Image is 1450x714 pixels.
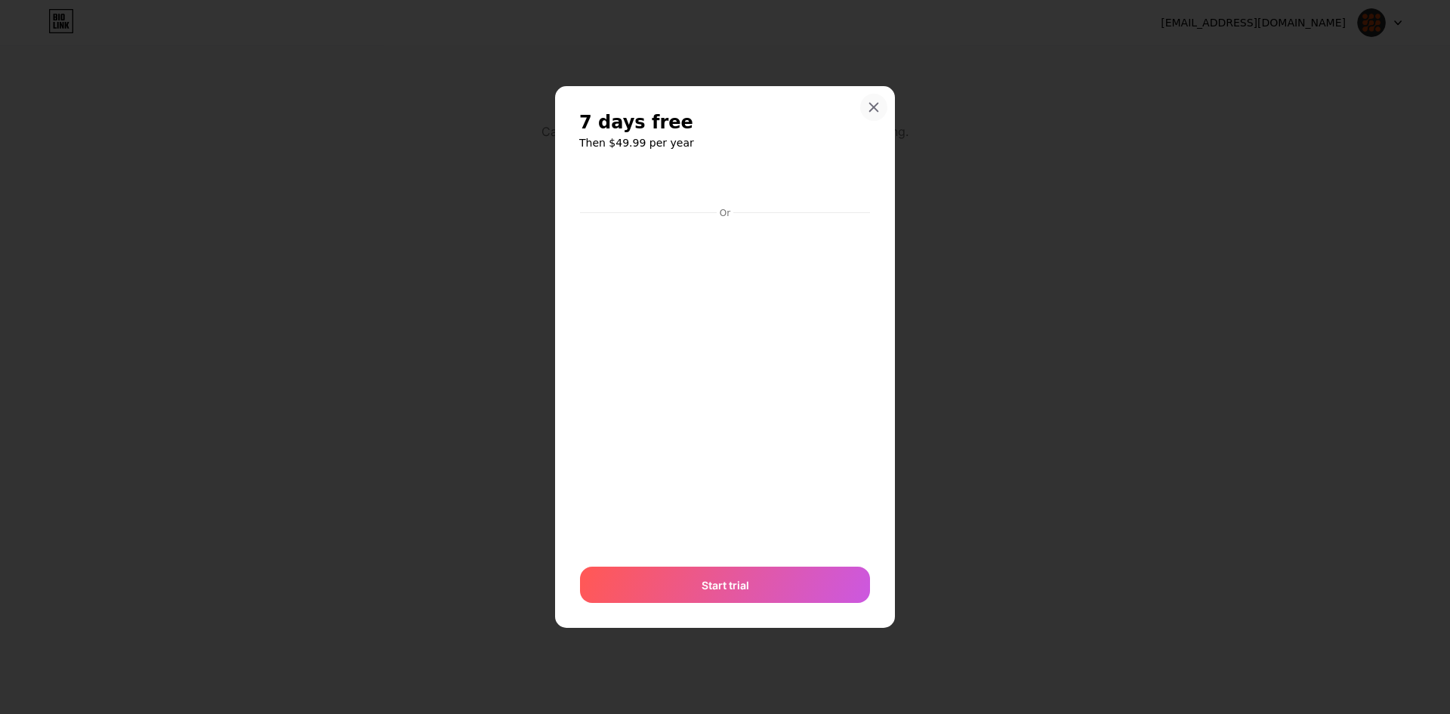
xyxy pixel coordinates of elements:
iframe: Secure payment input frame [577,221,873,552]
h6: Then $49.99 per year [579,135,871,150]
span: Start trial [702,577,749,593]
iframe: Secure payment button frame [580,166,870,202]
span: 7 days free [579,110,693,134]
div: Or [717,207,733,219]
